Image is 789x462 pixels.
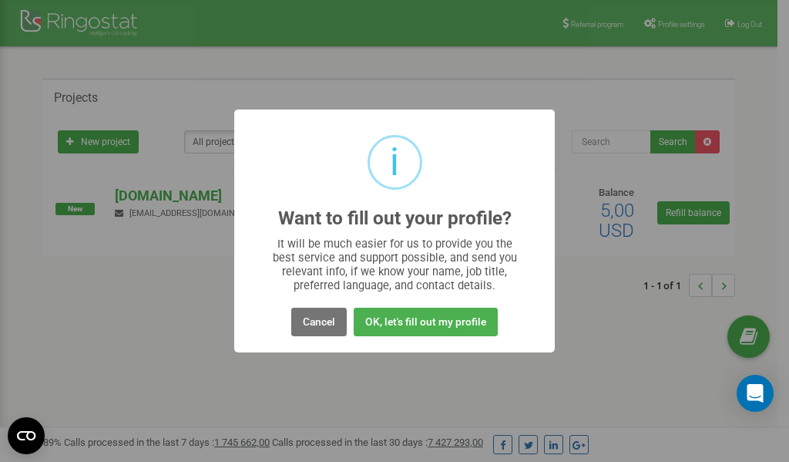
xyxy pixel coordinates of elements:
div: i [390,137,399,187]
div: Open Intercom Messenger [737,375,774,412]
button: Cancel [291,308,347,336]
h2: Want to fill out your profile? [278,208,512,229]
button: Open CMP widget [8,417,45,454]
button: OK, let's fill out my profile [354,308,498,336]
div: It will be much easier for us to provide you the best service and support possible, and send you ... [265,237,525,292]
